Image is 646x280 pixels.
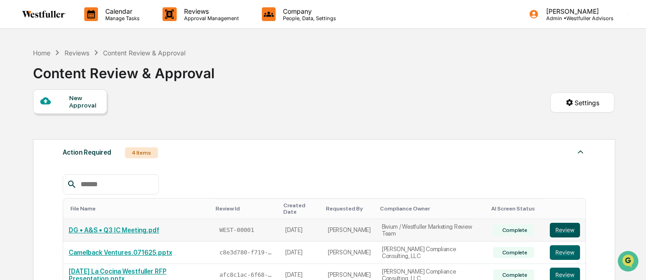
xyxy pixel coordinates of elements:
[76,142,79,149] span: •
[575,146,586,157] img: caret
[500,227,527,233] div: Complete
[71,205,209,212] div: Toggle SortBy
[22,11,66,18] img: logo
[500,249,527,256] div: Complete
[219,271,274,279] span: afc8c1ac-6f68-4627-999b-d97b3a6d8081
[33,58,215,81] div: Content Review & Approval
[322,219,376,242] td: [PERSON_NAME]
[177,15,244,22] p: Approval Management
[280,242,322,264] td: [DATE]
[9,9,27,27] img: Greenboard
[539,15,613,22] p: Admin • Westfuller Advisors
[491,205,541,212] div: Toggle SortBy
[550,92,614,113] button: Settings
[539,7,613,15] p: [PERSON_NAME]
[380,205,484,212] div: Toggle SortBy
[500,272,527,278] div: Complete
[63,146,111,158] div: Action Required
[276,15,341,22] p: People, Data, Settings
[280,219,322,242] td: [DATE]
[552,205,582,212] div: Toggle SortBy
[69,226,159,234] a: DG • A&S • Q3 IC Meeting.pdf
[28,142,74,149] span: [PERSON_NAME]
[216,205,276,212] div: Toggle SortBy
[81,142,100,149] span: [DATE]
[322,242,376,264] td: [PERSON_NAME]
[76,167,79,174] span: •
[142,117,167,128] button: See all
[63,201,117,217] a: 🗄️Attestations
[617,250,641,275] iframe: Open customer support
[177,7,244,15] p: Reviews
[376,219,488,242] td: Bivium / Westfuller Marketing Review Team
[28,167,74,174] span: [PERSON_NAME]
[18,205,59,214] span: Preclearance
[41,97,126,104] div: We're available if you need us!
[103,49,185,57] div: Content Review & Approval
[9,87,26,104] img: 1746055101610-c473b297-6a78-478c-a979-82029cc54cd1
[41,87,150,97] div: Start new chat
[5,201,63,217] a: 🖐️Preclearance
[69,94,100,109] div: New Approval
[550,245,580,260] button: Review
[125,147,158,158] div: 4 Items
[81,167,100,174] span: [DATE]
[76,205,114,214] span: Attestations
[326,205,373,212] div: Toggle SortBy
[66,205,74,213] div: 🗄️
[91,212,111,219] span: Pylon
[376,242,488,264] td: [PERSON_NAME] Compliance Consulting, LLC
[19,87,36,104] img: 8933085812038_c878075ebb4cc5468115_72.jpg
[65,49,89,57] div: Reviews
[156,90,167,101] button: Start new chat
[65,212,111,219] a: Powered byPylon
[9,158,24,172] img: Rachel Stanley
[283,202,319,215] div: Toggle SortBy
[69,249,172,256] a: Camelback Ventures.071625.pptx
[219,249,274,256] span: c8e3d780-f719-41d7-84c3-a659409448a4
[98,7,144,15] p: Calendar
[9,205,16,213] div: 🖐️
[276,7,341,15] p: Company
[98,15,144,22] p: Manage Tasks
[9,133,24,148] img: Rachel Stanley
[219,226,254,234] span: WEST-00001
[33,49,50,57] div: Home
[550,223,580,237] button: Review
[9,37,167,51] p: How can we help?
[9,119,61,126] div: Past conversations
